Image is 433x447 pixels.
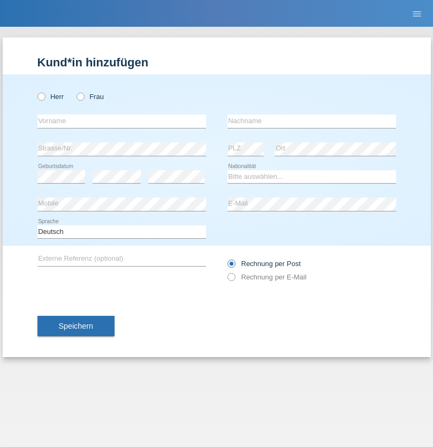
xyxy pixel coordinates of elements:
input: Frau [77,93,83,100]
i: menu [412,9,422,19]
label: Rechnung per E-Mail [227,273,307,281]
label: Rechnung per Post [227,260,301,268]
input: Rechnung per E-Mail [227,273,234,286]
label: Frau [77,93,104,101]
input: Rechnung per Post [227,260,234,273]
span: Speichern [59,322,93,330]
a: menu [406,10,428,17]
input: Herr [37,93,44,100]
button: Speichern [37,316,115,336]
label: Herr [37,93,64,101]
h1: Kund*in hinzufügen [37,56,396,69]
